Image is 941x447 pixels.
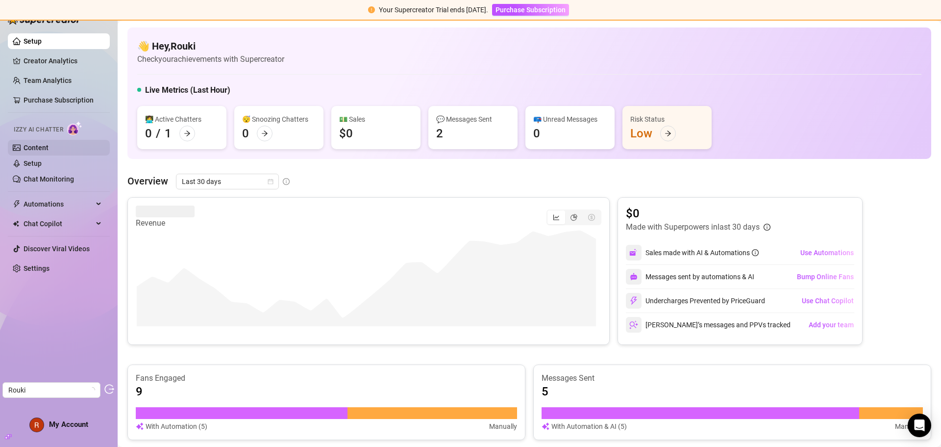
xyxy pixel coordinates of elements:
[283,178,290,185] span: info-circle
[630,114,704,125] div: Risk Status
[629,320,638,329] img: svg%3e
[542,373,923,384] article: Messages Sent
[24,53,102,69] a: Creator Analytics
[895,421,923,432] article: Manually
[339,126,353,141] div: $0
[551,421,627,432] article: With Automation & AI (5)
[127,174,168,188] article: Overview
[800,249,854,257] span: Use Automations
[49,420,88,429] span: My Account
[137,53,284,65] article: Check your achievements with Supercreator
[13,220,19,227] img: Chat Copilot
[570,214,577,221] span: pie-chart
[626,206,770,221] article: $0
[136,217,195,229] article: Revenue
[137,39,284,53] h4: 👋 Hey, Rouki
[801,293,854,309] button: Use Chat Copilot
[145,126,152,141] div: 0
[533,114,607,125] div: 📪 Unread Messages
[542,384,548,399] article: 5
[24,37,42,45] a: Setup
[546,210,601,225] div: segmented control
[184,130,191,137] span: arrow-right
[8,383,95,397] span: Rouki
[645,247,759,258] div: Sales made with AI & Automations
[30,418,44,432] img: ACg8ocKq5zOTtnwjnoil3S4nZVQY-mXbbQgoo1yICVq1hgkZuc7JsA=s96-c
[626,317,791,333] div: [PERSON_NAME]’s messages and PPVs tracked
[24,216,93,232] span: Chat Copilot
[136,421,144,432] img: svg%3e
[104,384,114,394] span: logout
[146,421,207,432] article: With Automation (5)
[89,387,95,393] span: loading
[368,6,375,13] span: exclamation-circle
[67,121,82,135] img: AI Chatter
[436,114,510,125] div: 💬 Messages Sent
[533,126,540,141] div: 0
[489,421,517,432] article: Manually
[495,6,566,14] span: Purchase Subscription
[588,214,595,221] span: dollar-circle
[808,317,854,333] button: Add your team
[24,196,93,212] span: Automations
[629,248,638,257] img: svg%3e
[752,249,759,256] span: info-circle
[553,214,560,221] span: line-chart
[136,373,517,384] article: Fans Engaged
[5,433,12,440] span: build
[24,144,49,152] a: Content
[24,77,72,84] a: Team Analytics
[629,296,638,305] img: svg%3e
[796,269,854,285] button: Bump Online Fans
[908,414,931,437] div: Open Intercom Messenger
[13,200,21,208] span: thunderbolt
[14,125,63,134] span: Izzy AI Chatter
[379,6,488,14] span: Your Supercreator Trial ends [DATE].
[626,293,765,309] div: Undercharges Prevented by PriceGuard
[809,321,854,329] span: Add your team
[24,175,74,183] a: Chat Monitoring
[800,245,854,261] button: Use Automations
[802,297,854,305] span: Use Chat Copilot
[764,224,770,231] span: info-circle
[24,245,90,253] a: Discover Viral Videos
[242,126,249,141] div: 0
[24,264,50,272] a: Settings
[665,130,671,137] span: arrow-right
[542,421,549,432] img: svg%3e
[165,126,172,141] div: 1
[630,273,638,281] img: svg%3e
[261,130,268,137] span: arrow-right
[268,179,273,184] span: calendar
[24,96,94,104] a: Purchase Subscription
[797,273,854,281] span: Bump Online Fans
[145,114,219,125] div: 👩‍💻 Active Chatters
[436,126,443,141] div: 2
[492,6,569,14] a: Purchase Subscription
[492,4,569,16] button: Purchase Subscription
[626,221,760,233] article: Made with Superpowers in last 30 days
[136,384,143,399] article: 9
[242,114,316,125] div: 😴 Snoozing Chatters
[24,159,42,167] a: Setup
[339,114,413,125] div: 💵 Sales
[182,174,273,189] span: Last 30 days
[145,84,230,96] h5: Live Metrics (Last Hour)
[626,269,754,285] div: Messages sent by automations & AI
